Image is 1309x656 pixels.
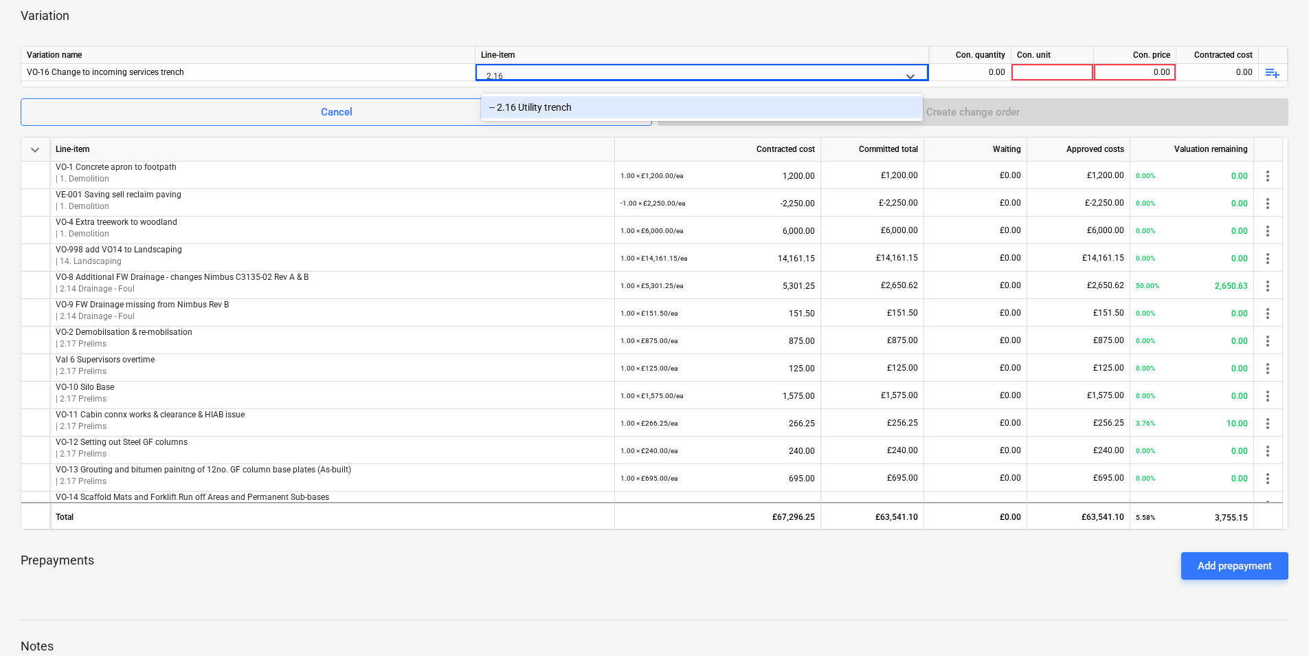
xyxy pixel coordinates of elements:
span: £0.00 [1000,198,1021,208]
small: 1.00 × £875.00 / ea [620,337,678,345]
span: £695.00 [887,473,918,483]
small: 0.00% [1136,447,1155,455]
span: £-2,250.00 [879,198,918,208]
small: 1.00 × £695.00 / ea [620,474,678,482]
p: VO-11 Cabin connx works & clearance & HIAB issue [56,409,609,421]
div: 0.00 [1136,382,1248,410]
span: £1,200.00 [1087,171,1124,180]
span: £256.25 [887,418,918,428]
div: Variation name [21,47,476,64]
p: VO-998 add VO14 to Landscaping [56,244,609,256]
div: £67,296.25 [615,502,821,529]
p: | 2.17 Prelims [56,366,609,378]
p: VO-10 Silo Base [56,382,609,393]
div: 0.00 [1136,244,1248,272]
p: VO-9 FW Drainage missing from Nimbus Rev B [56,299,609,311]
div: Contracted cost [1176,47,1259,64]
span: £0.00 [1000,391,1021,400]
span: keyboard_arrow_down [27,142,43,158]
span: more_vert [1260,498,1276,514]
div: 0.00 [1136,299,1248,327]
div: 5,301.25 [620,272,815,300]
span: £-2,250.00 [1085,198,1124,208]
div: Total [50,502,615,529]
small: 3.76% [1136,419,1155,427]
small: 0.00% [1136,337,1155,345]
div: Approved costs [1027,138,1130,162]
span: £151.50 [1093,308,1124,318]
p: VO-8 Additional FW Drainage - changes Nimbus C3135-02 Rev A & B [56,272,609,283]
span: more_vert [1260,305,1276,322]
span: £6,000.00 [1087,226,1124,235]
div: 240.00 [620,437,815,465]
p: Notes [21,638,1288,655]
span: £1,575.00 [881,391,918,400]
div: 2,650.63 [1136,272,1248,300]
span: £0.00 [1000,171,1021,180]
small: 1.00 × £125.00 / ea [620,364,678,372]
p: | 2.17 Prelims [56,421,609,433]
small: 0.00% [1136,199,1155,207]
div: 0.00 [1136,162,1248,190]
span: £125.00 [887,363,918,373]
small: 0.00% [1136,474,1155,482]
span: £240.00 [887,446,918,455]
small: 0.00% [1136,254,1155,262]
div: Valuation remaining [1130,138,1254,162]
div: £63,541.10 [821,502,924,529]
small: 1.00 × £6,000.00 / ea [620,227,683,234]
div: 0.00 [935,64,1005,81]
div: Add prepayment [1198,557,1272,575]
small: 1.00 × £5,301.25 / ea [620,282,683,289]
div: 6,000.00 [620,217,815,245]
small: 50.00% [1136,282,1159,289]
div: 125.00 [620,354,815,382]
small: 1.00 × £240.00 / ea [620,447,678,455]
div: VO-16 Change to incoming services trench [27,64,469,80]
span: £6,000.00 [881,226,918,235]
div: Con. quantity [929,47,1011,64]
span: more_vert [1260,443,1276,459]
p: VO-4 Extra treework to woodland [56,217,609,228]
span: more_vert [1260,333,1276,349]
small: 1.00 × £1,200.00 / ea [620,172,683,179]
div: 0.00 [1136,464,1248,492]
div: Con. unit [1011,47,1094,64]
iframe: Chat Widget [1240,590,1309,656]
div: 0.00 [1136,189,1248,217]
span: £1,575.00 [1087,391,1124,400]
span: £0.00 [1000,226,1021,235]
div: 3,755.15 [1136,503,1248,532]
p: | 2.17 Prelims [56,448,609,460]
p: Prepayments [21,552,94,580]
span: £0.00 [1000,253,1021,263]
div: Waiting [924,138,1027,162]
button: Cancel [21,98,652,126]
small: 0.00% [1136,392,1155,400]
span: more_vert [1260,250,1276,267]
div: 0.00 [1099,64,1170,81]
span: £14,161.13 [1082,501,1124,510]
span: £1,200.00 [881,171,918,180]
small: 1.00 × £151.50 / ea [620,309,678,317]
p: | 14. Landscaping [56,256,609,267]
span: £0.00 [1000,336,1021,345]
p: Variation [21,8,69,24]
div: £0.00 [924,502,1027,529]
span: £0.00 [1000,308,1021,318]
span: £2,650.62 [881,281,918,290]
span: £0.00 [1000,363,1021,373]
span: £0.00 [1000,418,1021,428]
div: Contracted cost [615,138,821,162]
span: £240.00 [1093,446,1124,455]
span: more_vert [1260,195,1276,212]
small: -1.00 × £2,250.00 / ea [620,199,685,207]
p: VO-2 Demobilsation & re-mobilsation [56,327,609,338]
p: VO-1 Concrete apron to footpath [56,162,609,173]
p: VO-13 Grouting and bitumen painitng of 12no. GF column base plates (As-built) [56,464,609,476]
span: £0.00 [1000,446,1021,455]
div: 266.25 [620,409,815,437]
div: -- 2.16 Utility trench [481,96,923,118]
small: 0.00% [1136,227,1155,234]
